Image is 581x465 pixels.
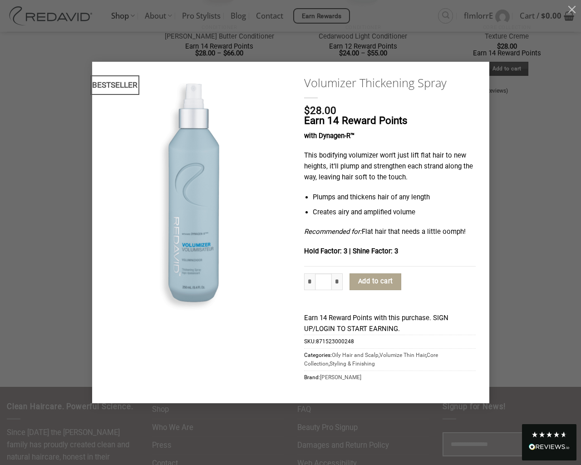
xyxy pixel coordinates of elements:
strong: Hold Factor: 3 | Shine Factor: 3 [304,247,398,255]
div: Read All Reviews [522,424,576,460]
bdi: 28.00 [304,104,336,116]
span: Earn 14 Reward Points [304,114,408,126]
a: Volumize Thin Hair [379,352,426,358]
input: Reduce quantity of Volumizer Thickening Spray [304,273,315,291]
a: Oily Hair and Scalp [332,352,379,358]
span: $ [304,104,310,116]
p: Flat hair that needs a little oomph! [304,227,476,237]
li: Plumps and thickens hair of any length [313,192,475,203]
span: 871523000248 [316,338,354,345]
p: This bodifying volumizer won’t just lift flat hair to new heights, it’ll plump and strengthen eac... [304,150,476,183]
div: Read All Reviews [529,442,570,454]
img: REVIEWS.io [529,444,570,450]
button: Add to cart [350,273,401,291]
span: Categories: , , , [304,348,476,371]
input: Product quantity [315,273,332,291]
a: Volumizer Thickening Spray [304,75,476,90]
img: REDAVID Volumizer Thickening Spray – 1 1 [92,62,291,326]
em: Recommended for: [304,228,362,236]
li: Creates airy and amplified volume [313,207,475,218]
span: Brand: [304,371,476,384]
a: [PERSON_NAME] [320,374,361,381]
span: SKU: [304,335,476,348]
strong: with Dynagen-R™ [304,132,355,140]
div: Earn 14 Reward Points with this purchase. SIGN UP/LOGIN TO START EARNING. [304,313,476,335]
input: Increase quantity of Volumizer Thickening Spray [332,273,343,291]
a: Styling & Finishing [330,361,375,367]
div: 4.8 Stars [531,431,567,438]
